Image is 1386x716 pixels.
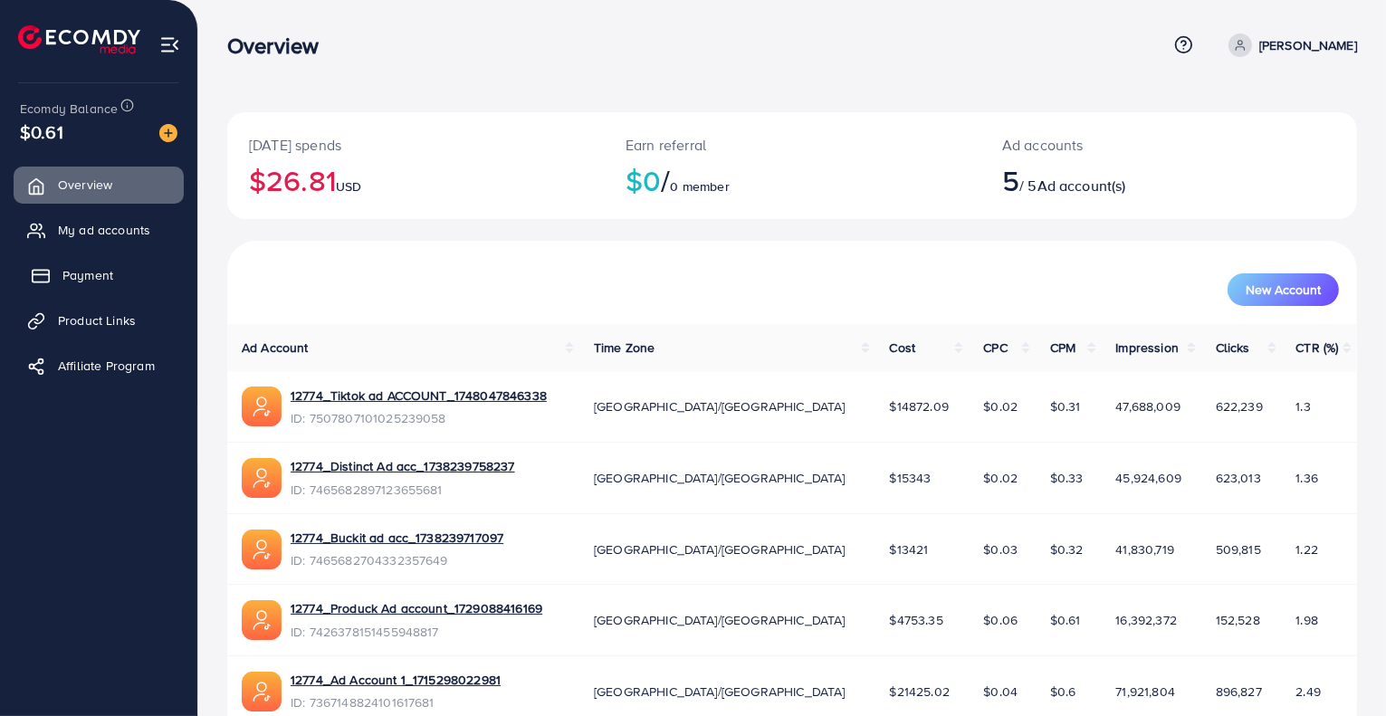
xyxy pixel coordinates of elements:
span: $0.06 [983,611,1018,629]
span: 41,830,719 [1116,540,1175,558]
button: New Account [1228,273,1339,306]
img: ic-ads-acc.e4c84228.svg [242,387,282,426]
img: logo [18,25,140,53]
a: Payment [14,257,184,293]
span: / [661,159,670,201]
a: 12774_Produck Ad account_1729088416169 [291,599,542,617]
span: $0.04 [983,683,1018,701]
span: ID: 7367148824101617681 [291,693,501,711]
a: Product Links [14,302,184,339]
span: Overview [58,176,112,194]
span: Cost [890,339,916,357]
span: $14872.09 [890,397,949,415]
span: $15343 [890,469,932,487]
p: [PERSON_NAME] [1259,34,1357,56]
h2: $0 [626,163,959,197]
span: Impression [1116,339,1180,357]
img: ic-ads-acc.e4c84228.svg [242,600,282,640]
span: $4753.35 [890,611,943,629]
img: ic-ads-acc.e4c84228.svg [242,458,282,498]
img: menu [159,34,180,55]
span: $0.61 [20,119,63,145]
span: $0.6 [1050,683,1076,701]
span: $0.61 [1050,611,1081,629]
a: [PERSON_NAME] [1221,33,1357,57]
span: [GEOGRAPHIC_DATA]/[GEOGRAPHIC_DATA] [594,683,846,701]
a: 12774_Ad Account 1_1715298022981 [291,671,501,689]
span: USD [336,177,361,196]
span: 47,688,009 [1116,397,1181,415]
h2: $26.81 [249,163,582,197]
a: My ad accounts [14,212,184,248]
span: Ad Account [242,339,309,357]
span: CTR (%) [1296,339,1339,357]
span: $0.02 [983,397,1018,415]
span: 623,013 [1216,469,1261,487]
span: Product Links [58,311,136,329]
span: Ad account(s) [1037,176,1126,196]
a: 12774_Buckit ad acc_1738239717097 [291,529,503,547]
span: 0 member [671,177,730,196]
span: 5 [1002,159,1019,201]
span: 1.22 [1296,540,1319,558]
span: 896,827 [1216,683,1262,701]
span: $0.02 [983,469,1018,487]
span: 509,815 [1216,540,1261,558]
span: ID: 7465682704332357649 [291,551,503,569]
span: 1.98 [1296,611,1319,629]
span: Clicks [1216,339,1250,357]
img: ic-ads-acc.e4c84228.svg [242,530,282,569]
span: New Account [1246,283,1321,296]
span: 1.3 [1296,397,1311,415]
span: 622,239 [1216,397,1263,415]
span: $0.33 [1050,469,1084,487]
p: Earn referral [626,134,959,156]
span: [GEOGRAPHIC_DATA]/[GEOGRAPHIC_DATA] [594,540,846,558]
h2: / 5 [1002,163,1241,197]
span: Ecomdy Balance [20,100,118,118]
span: CPM [1050,339,1075,357]
span: $0.32 [1050,540,1084,558]
span: Payment [62,266,113,284]
span: Affiliate Program [58,357,155,375]
span: CPC [983,339,1007,357]
span: 16,392,372 [1116,611,1178,629]
img: ic-ads-acc.e4c84228.svg [242,672,282,711]
span: [GEOGRAPHIC_DATA]/[GEOGRAPHIC_DATA] [594,469,846,487]
span: $0.03 [983,540,1018,558]
span: $0.31 [1050,397,1081,415]
a: Affiliate Program [14,348,184,384]
span: ID: 7426378151455948817 [291,623,542,641]
span: $13421 [890,540,929,558]
span: 2.49 [1296,683,1322,701]
span: 152,528 [1216,611,1260,629]
span: 71,921,804 [1116,683,1176,701]
span: ID: 7465682897123655681 [291,481,515,499]
p: [DATE] spends [249,134,582,156]
span: Time Zone [594,339,655,357]
span: My ad accounts [58,221,150,239]
span: $21425.02 [890,683,950,701]
iframe: Chat [1309,635,1372,702]
span: 45,924,609 [1116,469,1182,487]
span: [GEOGRAPHIC_DATA]/[GEOGRAPHIC_DATA] [594,611,846,629]
a: 12774_Distinct Ad acc_1738239758237 [291,457,515,475]
p: Ad accounts [1002,134,1241,156]
span: ID: 7507807101025239058 [291,409,547,427]
h3: Overview [227,33,333,59]
img: image [159,124,177,142]
span: [GEOGRAPHIC_DATA]/[GEOGRAPHIC_DATA] [594,397,846,415]
span: 1.36 [1296,469,1319,487]
a: Overview [14,167,184,203]
a: 12774_Tiktok ad ACCOUNT_1748047846338 [291,387,547,405]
